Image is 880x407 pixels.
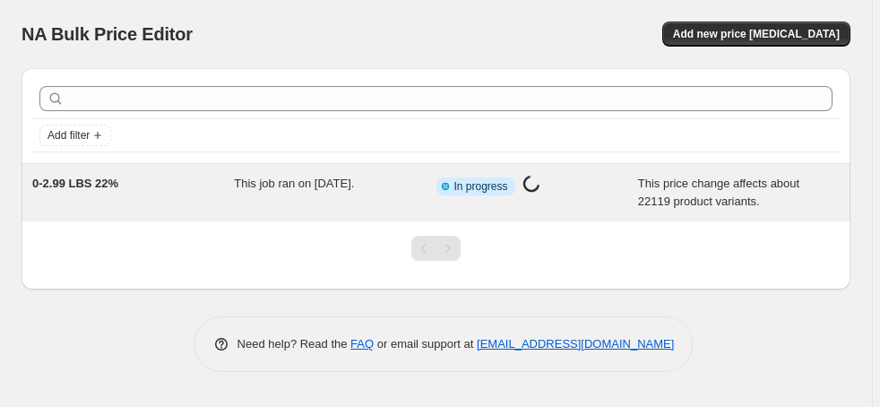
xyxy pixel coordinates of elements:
[32,177,118,190] span: 0-2.99 LBS 22%
[673,27,840,41] span: Add new price [MEDICAL_DATA]
[638,177,799,208] span: This price change affects about 22119 product variants.
[411,236,461,261] nav: Pagination
[22,24,193,44] span: NA Bulk Price Editor
[454,179,508,194] span: In progress
[234,177,354,190] span: This job ran on [DATE].
[374,337,477,351] span: or email support at
[39,125,111,146] button: Add filter
[477,337,674,351] a: [EMAIL_ADDRESS][DOMAIN_NAME]
[662,22,850,47] button: Add new price [MEDICAL_DATA]
[47,128,90,143] span: Add filter
[237,337,351,351] span: Need help? Read the
[350,337,374,351] a: FAQ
